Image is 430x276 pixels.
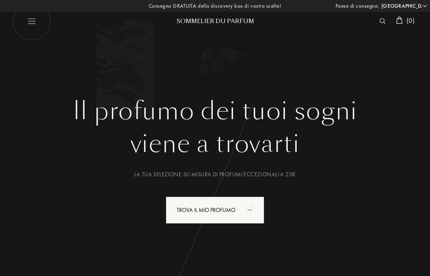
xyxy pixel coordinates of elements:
h1: Il profumo dei tuoi sogni [18,96,412,126]
div: La tua selezione su misura di profumi eccezionali a 20€ [18,170,412,179]
div: viene a trovarti [18,126,412,162]
span: ( 0 ) [406,16,415,25]
div: Sommelier du Parfum [167,17,264,26]
img: cart_white.svg [396,17,402,24]
img: burger_white.png [12,2,51,41]
div: Trova il mio profumo [166,197,264,224]
img: search_icn_white.svg [379,18,385,24]
a: Trova il mio profumoanimation [160,197,270,224]
span: Paese di consegna: [336,2,379,10]
div: animation [244,201,261,218]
